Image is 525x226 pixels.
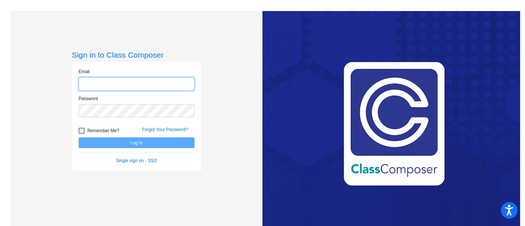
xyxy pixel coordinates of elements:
label: Password [79,95,98,102]
label: Email [79,68,90,75]
button: Log In [79,137,195,148]
a: Single sign on - SSO [116,158,157,163]
span: Remember Me? [87,126,119,135]
a: Forgot Your Password? [142,127,188,132]
h3: Sign in to Class Composer [72,50,201,59]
